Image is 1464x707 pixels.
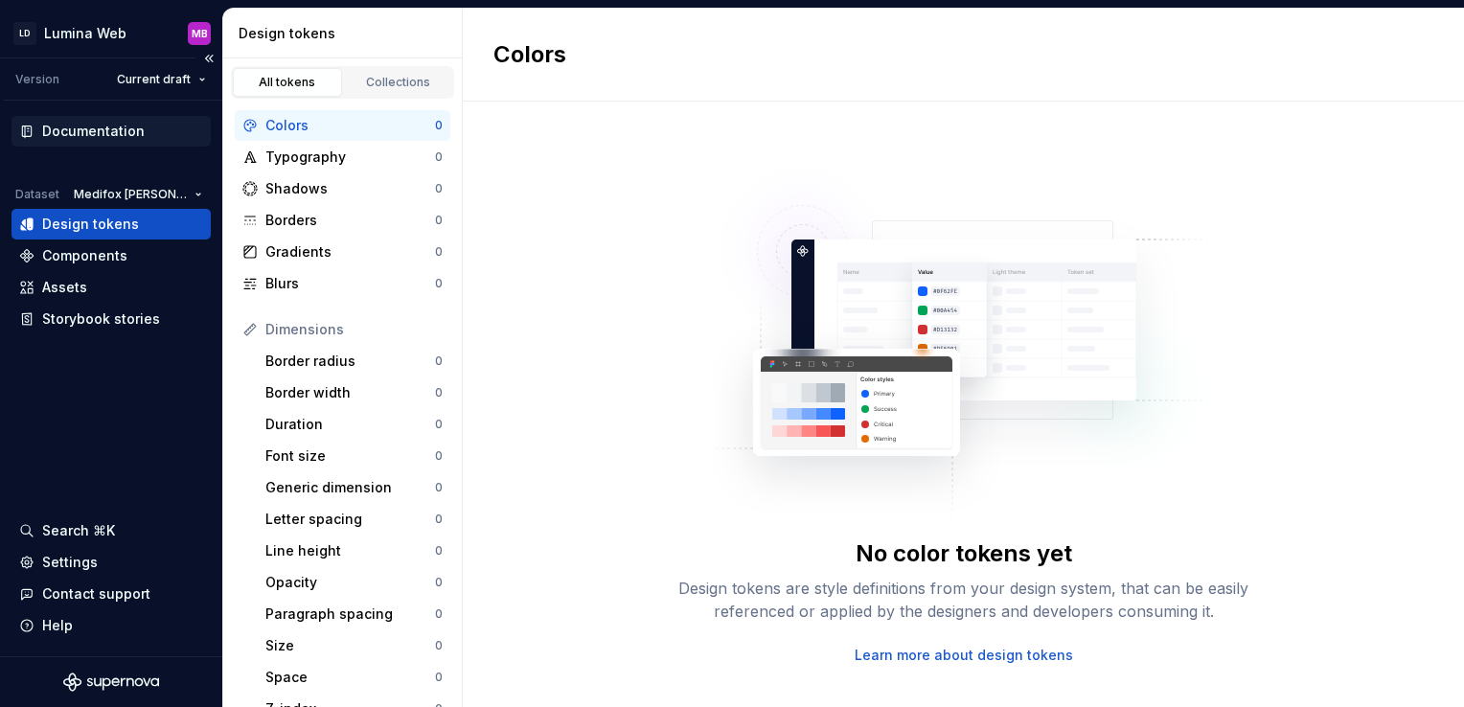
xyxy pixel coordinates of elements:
div: Space [265,668,435,687]
div: 0 [435,512,443,527]
span: Medifox [PERSON_NAME] [74,187,187,202]
a: Typography0 [235,142,450,172]
div: 0 [435,181,443,196]
div: Duration [265,415,435,434]
div: 0 [435,670,443,685]
div: LD [13,22,36,45]
h2: Colors [493,39,566,70]
a: Border radius0 [258,346,450,376]
div: Border width [265,383,435,402]
a: Colors0 [235,110,450,141]
a: Shadows0 [235,173,450,204]
div: Dataset [15,187,59,202]
div: Line height [265,541,435,560]
div: Borders [265,211,435,230]
a: Documentation [11,116,211,147]
button: Search ⌘K [11,515,211,546]
a: Letter spacing0 [258,504,450,535]
a: Size0 [258,630,450,661]
div: 0 [435,417,443,432]
div: 0 [435,276,443,291]
div: Letter spacing [265,510,435,529]
div: 0 [435,244,443,260]
a: Duration0 [258,409,450,440]
div: MB [192,26,208,41]
span: Current draft [117,72,191,87]
div: Opacity [265,573,435,592]
a: Paragraph spacing0 [258,599,450,629]
div: Collections [351,75,446,90]
div: Typography [265,148,435,167]
div: Search ⌘K [42,521,115,540]
div: Design tokens are style definitions from your design system, that can be easily referenced or app... [657,577,1270,623]
div: Blurs [265,274,435,293]
div: 0 [435,575,443,590]
div: Size [265,636,435,655]
div: 0 [435,385,443,400]
div: 0 [435,606,443,622]
button: LDLumina WebMB [4,12,218,54]
div: Paragraph spacing [265,604,435,624]
a: Font size0 [258,441,450,471]
div: Shadows [265,179,435,198]
div: Generic dimension [265,478,435,497]
div: Storybook stories [42,309,160,329]
div: Design tokens [239,24,454,43]
div: Font size [265,446,435,466]
button: Contact support [11,579,211,609]
div: Gradients [265,242,435,262]
div: Dimensions [265,320,443,339]
div: Components [42,246,127,265]
a: Assets [11,272,211,303]
div: 0 [435,213,443,228]
a: Components [11,240,211,271]
a: Learn more about design tokens [855,646,1073,665]
div: Help [42,616,73,635]
button: Help [11,610,211,641]
button: Medifox [PERSON_NAME] [65,181,211,208]
div: Version [15,72,59,87]
div: 0 [435,638,443,653]
div: 0 [435,480,443,495]
div: Documentation [42,122,145,141]
div: 0 [435,118,443,133]
a: Blurs0 [235,268,450,299]
div: No color tokens yet [856,538,1072,569]
a: Gradients0 [235,237,450,267]
a: Generic dimension0 [258,472,450,503]
button: Collapse sidebar [195,45,222,72]
div: Border radius [265,352,435,371]
div: 0 [435,448,443,464]
div: 0 [435,353,443,369]
div: 0 [435,543,443,559]
a: Borders0 [235,205,450,236]
div: 0 [435,149,443,165]
div: All tokens [240,75,335,90]
a: Border width0 [258,377,450,408]
a: Settings [11,547,211,578]
div: Design tokens [42,215,139,234]
a: Storybook stories [11,304,211,334]
div: Assets [42,278,87,297]
div: Colors [265,116,435,135]
div: Lumina Web [44,24,126,43]
svg: Supernova Logo [63,673,159,692]
a: Line height0 [258,536,450,566]
button: Current draft [108,66,215,93]
a: Space0 [258,662,450,693]
div: Contact support [42,584,150,604]
a: Opacity0 [258,567,450,598]
a: Design tokens [11,209,211,239]
div: Settings [42,553,98,572]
